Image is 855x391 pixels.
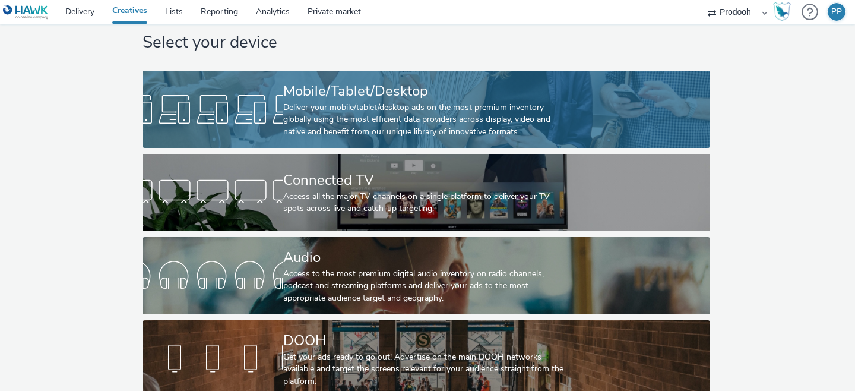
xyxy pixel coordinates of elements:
[142,71,710,148] a: Mobile/Tablet/DesktopDeliver your mobile/tablet/desktop ads on the most premium inventory globall...
[831,3,842,21] div: PP
[142,237,710,314] a: AudioAccess to the most premium digital audio inventory on radio channels, podcast and streaming ...
[773,2,796,21] a: Hawk Academy
[142,154,710,231] a: Connected TVAccess all the major TV channels on a single platform to deliver your TV spots across...
[283,170,565,191] div: Connected TV
[283,268,565,304] div: Access to the most premium digital audio inventory on radio channels, podcast and streaming platf...
[283,191,565,215] div: Access all the major TV channels on a single platform to deliver your TV spots across live and ca...
[3,5,49,20] img: undefined Logo
[283,102,565,138] div: Deliver your mobile/tablet/desktop ads on the most premium inventory globally using the most effi...
[142,31,710,54] h1: Select your device
[283,330,565,351] div: DOOH
[283,81,565,102] div: Mobile/Tablet/Desktop
[283,351,565,387] div: Get your ads ready to go out! Advertise on the main DOOH networks available and target the screen...
[773,2,791,21] img: Hawk Academy
[283,247,565,268] div: Audio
